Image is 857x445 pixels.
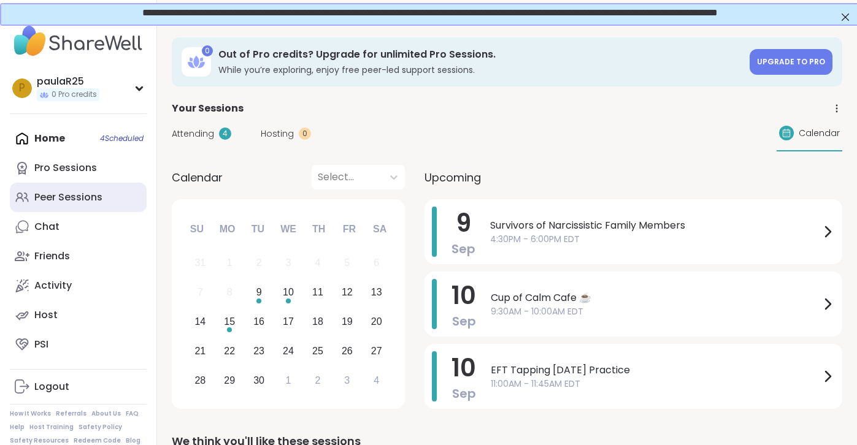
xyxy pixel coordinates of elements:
[172,169,223,186] span: Calendar
[246,280,272,306] div: Choose Tuesday, September 9th, 2025
[34,338,48,351] div: PSI
[312,284,323,300] div: 11
[344,254,350,271] div: 5
[299,127,311,140] div: 0
[198,284,203,300] div: 7
[10,372,147,401] a: Logout
[126,436,140,445] a: Blog
[10,423,25,432] a: Help
[342,313,353,330] div: 19
[194,343,206,359] div: 21
[10,242,147,271] a: Friends
[305,280,331,306] div: Choose Thursday, September 11th, 2025
[34,279,72,292] div: Activity
[187,309,213,335] div: Choose Sunday, September 14th, 2025
[425,169,481,186] span: Upcoming
[312,313,323,330] div: 18
[91,409,121,418] a: About Us
[227,284,233,300] div: 8
[315,372,320,389] div: 2
[371,343,382,359] div: 27
[244,216,271,243] div: Tu
[253,313,264,330] div: 16
[217,280,243,306] div: Not available Monday, September 8th, 2025
[246,367,272,394] div: Choose Tuesday, September 30th, 2025
[305,338,331,364] div: Choose Thursday, September 25th, 2025
[256,284,262,300] div: 9
[34,380,69,394] div: Logout
[56,409,86,418] a: Referrals
[490,218,820,233] span: Survivors of Narcissistic Family Members
[213,216,240,243] div: Mo
[456,206,471,240] span: 9
[371,284,382,300] div: 13
[336,216,363,243] div: Fr
[218,48,742,61] h3: Out of Pro credits? Upgrade for unlimited Pro Sessions.
[283,284,294,300] div: 10
[10,330,147,359] a: PSI
[371,313,382,330] div: 20
[187,367,213,394] div: Choose Sunday, September 28th, 2025
[306,216,332,243] div: Th
[275,250,302,276] div: Not available Wednesday, September 3rd, 2025
[218,64,742,76] h3: While you’re exploring, enjoy free peer-led support sessions.
[374,372,379,389] div: 4
[253,372,264,389] div: 30
[194,254,206,271] div: 31
[34,308,58,322] div: Host
[37,75,99,88] div: paulaR25
[491,291,820,305] span: Cup of Calm Cafe ☕️
[34,220,60,234] div: Chat
[34,161,97,175] div: Pro Sessions
[172,127,214,140] span: Attending
[185,248,391,395] div: month 2025-09
[10,300,147,330] a: Host
[224,372,235,389] div: 29
[342,284,353,300] div: 12
[126,409,139,418] a: FAQ
[52,89,97,100] span: 0 Pro credits
[305,367,331,394] div: Choose Thursday, October 2nd, 2025
[374,254,379,271] div: 6
[286,254,291,271] div: 3
[187,280,213,306] div: Not available Sunday, September 7th, 2025
[194,313,206,330] div: 14
[261,127,294,140] span: Hosting
[305,309,331,335] div: Choose Thursday, September 18th, 2025
[757,56,825,67] span: Upgrade to Pro
[363,367,390,394] div: Choose Saturday, October 4th, 2025
[10,153,147,183] a: Pro Sessions
[34,191,102,204] div: Peer Sessions
[283,343,294,359] div: 24
[194,372,206,389] div: 28
[363,309,390,335] div: Choose Saturday, September 20th, 2025
[10,183,147,212] a: Peer Sessions
[253,343,264,359] div: 23
[363,280,390,306] div: Choose Saturday, September 13th, 2025
[202,45,213,56] div: 0
[246,338,272,364] div: Choose Tuesday, September 23rd, 2025
[283,313,294,330] div: 17
[224,343,235,359] div: 22
[275,216,302,243] div: We
[342,343,353,359] div: 26
[344,372,350,389] div: 3
[275,338,302,364] div: Choose Wednesday, September 24th, 2025
[172,101,244,116] span: Your Sessions
[10,20,147,63] img: ShareWell Nav Logo
[217,367,243,394] div: Choose Monday, September 29th, 2025
[334,280,360,306] div: Choose Friday, September 12th, 2025
[227,254,233,271] div: 1
[363,250,390,276] div: Not available Saturday, September 6th, 2025
[224,313,235,330] div: 15
[256,254,262,271] div: 2
[334,367,360,394] div: Choose Friday, October 3rd, 2025
[187,338,213,364] div: Choose Sunday, September 21st, 2025
[491,363,820,378] span: EFT Tapping [DATE] Practice
[334,250,360,276] div: Not available Friday, September 5th, 2025
[275,309,302,335] div: Choose Wednesday, September 17th, 2025
[490,233,820,246] span: 4:30PM - 6:00PM EDT
[74,436,121,445] a: Redeem Code
[799,127,840,140] span: Calendar
[217,250,243,276] div: Not available Monday, September 1st, 2025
